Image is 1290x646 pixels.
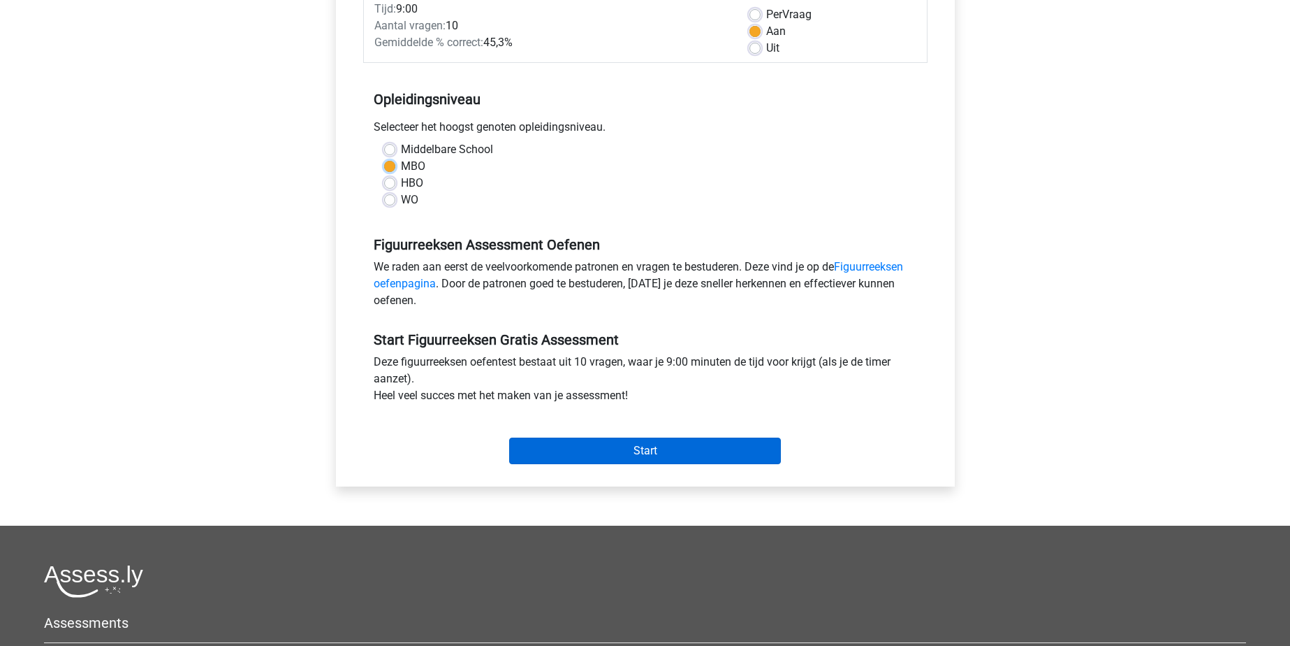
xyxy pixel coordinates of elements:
[401,158,425,175] label: MBO
[44,565,143,598] img: Assessly logo
[364,34,739,51] div: 45,3%
[766,23,786,40] label: Aan
[401,141,493,158] label: Middelbare School
[374,331,917,348] h5: Start Figuurreeksen Gratis Assessment
[374,85,917,113] h5: Opleidingsniveau
[364,17,739,34] div: 10
[364,1,739,17] div: 9:00
[363,354,928,410] div: Deze figuurreeksen oefentest bestaat uit 10 vragen, waar je 9:00 minuten de tijd voor krijgt (als...
[374,2,396,15] span: Tijd:
[766,6,812,23] label: Vraag
[766,8,782,21] span: Per
[401,192,418,208] label: WO
[44,615,1246,631] h5: Assessments
[374,236,917,253] h5: Figuurreeksen Assessment Oefenen
[374,19,446,32] span: Aantal vragen:
[363,119,928,141] div: Selecteer het hoogst genoten opleidingsniveau.
[766,40,779,57] label: Uit
[363,259,928,315] div: We raden aan eerst de veelvoorkomende patronen en vragen te bestuderen. Deze vind je op de . Door...
[401,175,423,192] label: HBO
[374,36,483,49] span: Gemiddelde % correct:
[509,438,781,464] input: Start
